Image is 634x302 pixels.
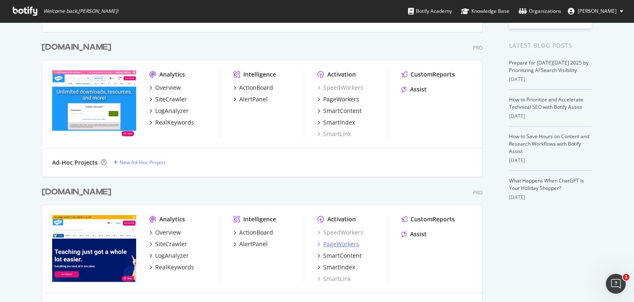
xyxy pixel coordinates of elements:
[401,230,427,238] a: Assist
[239,228,273,237] div: ActionBoard
[149,228,181,237] a: Overview
[243,70,276,79] div: Intelligence
[159,70,185,79] div: Analytics
[623,274,629,280] span: 1
[317,252,362,260] a: SmartContent
[401,215,455,223] a: CustomReports
[317,118,355,127] a: SmartIndex
[408,7,452,15] div: Botify Academy
[578,7,617,14] span: Ruth Everett
[509,177,584,192] a: What Happens When ChatGPT Is Your Holiday Shopper?
[155,118,194,127] div: RealKeywords
[323,95,359,103] div: PageWorkers
[233,240,268,248] a: AlertPanel
[149,107,189,115] a: LogAnalyzer
[509,59,588,74] a: Prepare for [DATE][DATE] 2025 by Prioritizing AI Search Visibility
[323,107,362,115] div: SmartContent
[149,240,187,248] a: SiteCrawler
[509,113,592,120] div: [DATE]
[113,159,166,166] a: New Ad-Hoc Project
[233,228,273,237] a: ActionBoard
[509,76,592,83] div: [DATE]
[155,84,181,92] div: Overview
[243,215,276,223] div: Intelligence
[155,107,189,115] div: LogAnalyzer
[410,230,427,238] div: Assist
[42,41,115,53] a: [DOMAIN_NAME]
[120,159,166,166] div: New Ad-Hoc Project
[155,252,189,260] div: LogAnalyzer
[509,157,592,164] div: [DATE]
[42,186,111,198] div: [DOMAIN_NAME]
[149,95,187,103] a: SiteCrawler
[43,8,118,14] span: Welcome back, [PERSON_NAME] !
[323,240,359,248] div: PageWorkers
[317,263,355,271] a: SmartIndex
[461,7,509,15] div: Knowledge Base
[509,194,592,201] div: [DATE]
[317,95,359,103] a: PageWorkers
[233,84,273,92] a: ActionBoard
[323,118,355,127] div: SmartIndex
[42,41,111,53] div: [DOMAIN_NAME]
[411,215,455,223] div: CustomReports
[317,107,362,115] a: SmartContent
[149,118,194,127] a: RealKeywords
[401,70,455,79] a: CustomReports
[317,84,363,92] a: SpeedWorkers
[401,85,427,93] a: Assist
[317,275,351,283] a: SmartLink
[411,70,455,79] div: CustomReports
[149,84,181,92] a: Overview
[317,240,359,248] a: PageWorkers
[239,240,268,248] div: AlertPanel
[233,95,268,103] a: AlertPanel
[155,263,194,271] div: RealKeywords
[239,84,273,92] div: ActionBoard
[323,263,355,271] div: SmartIndex
[149,263,194,271] a: RealKeywords
[317,130,351,138] a: SmartLink
[519,7,561,15] div: Organizations
[42,186,115,198] a: [DOMAIN_NAME]
[473,44,483,51] div: Pro
[327,215,356,223] div: Activation
[239,95,268,103] div: AlertPanel
[509,41,592,50] div: Latest Blog Posts
[155,240,187,248] div: SiteCrawler
[509,96,583,110] a: How to Prioritize and Accelerate Technical SEO with Botify Assist
[317,228,363,237] a: SpeedWorkers
[323,252,362,260] div: SmartContent
[149,252,189,260] a: LogAnalyzer
[155,95,187,103] div: SiteCrawler
[509,133,589,155] a: How to Save Hours on Content and Research Workflows with Botify Assist
[561,5,630,18] button: [PERSON_NAME]
[52,158,98,167] div: Ad-Hoc Projects
[155,228,181,237] div: Overview
[52,70,136,137] img: twinkl.co.uk
[606,274,626,294] iframe: Intercom live chat
[327,70,356,79] div: Activation
[52,215,136,282] img: twinkl.com
[410,85,427,93] div: Assist
[159,215,185,223] div: Analytics
[473,189,483,196] div: Pro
